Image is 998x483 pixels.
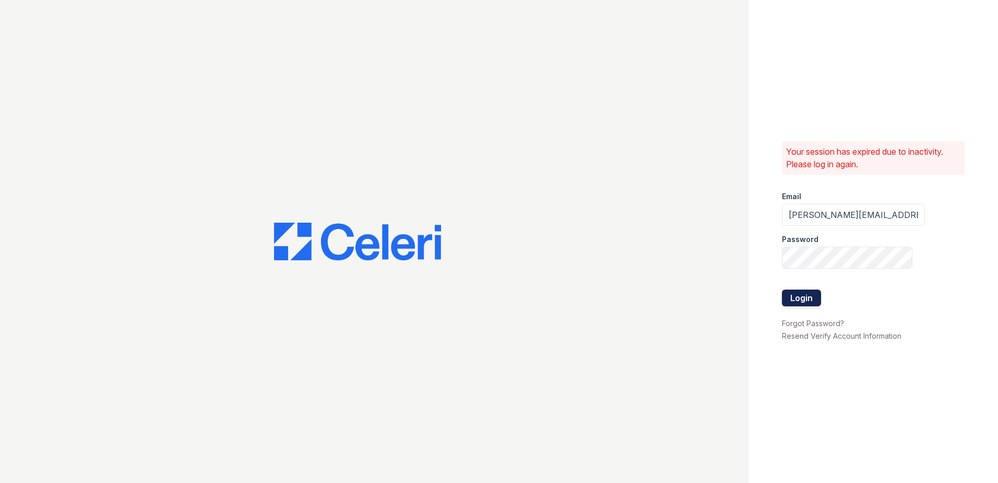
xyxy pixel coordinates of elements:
[782,290,821,306] button: Login
[786,145,960,170] p: Your session has expired due to inactivity. Please log in again.
[782,191,801,202] label: Email
[782,319,844,328] a: Forgot Password?
[782,331,901,340] a: Resend Verify Account Information
[782,234,818,245] label: Password
[274,223,441,260] img: CE_Logo_Blue-a8612792a0a2168367f1c8372b55b34899dd931a85d93a1a3d3e32e68fde9ad4.png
